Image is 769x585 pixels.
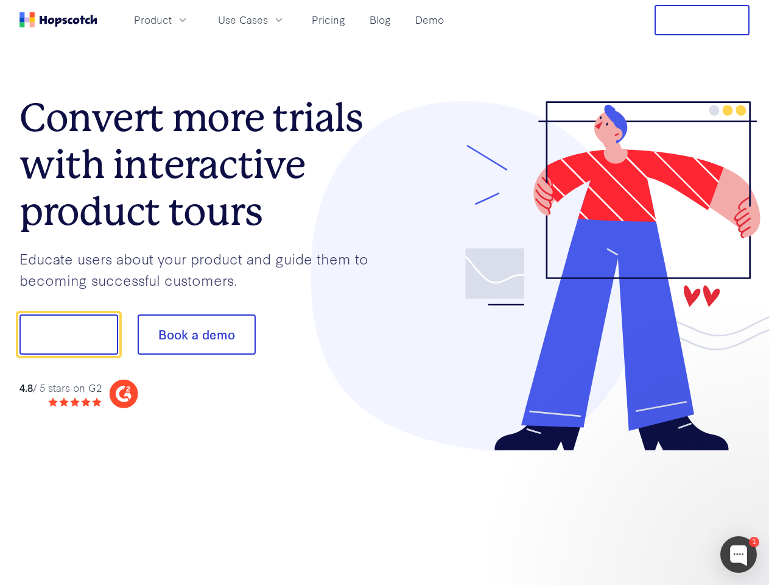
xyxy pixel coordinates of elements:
h1: Convert more trials with interactive product tours [19,94,385,235]
a: Blog [365,10,396,30]
p: Educate users about your product and guide them to becoming successful customers. [19,248,385,290]
a: Home [19,12,97,27]
span: Product [134,12,172,27]
button: Free Trial [655,5,750,35]
span: Use Cases [218,12,268,27]
a: Pricing [307,10,350,30]
button: Book a demo [138,314,256,355]
div: / 5 stars on G2 [19,380,102,395]
button: Show me! [19,314,118,355]
strong: 4.8 [19,380,33,394]
div: 1 [749,537,759,547]
button: Use Cases [211,10,292,30]
button: Product [127,10,196,30]
a: Demo [410,10,449,30]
